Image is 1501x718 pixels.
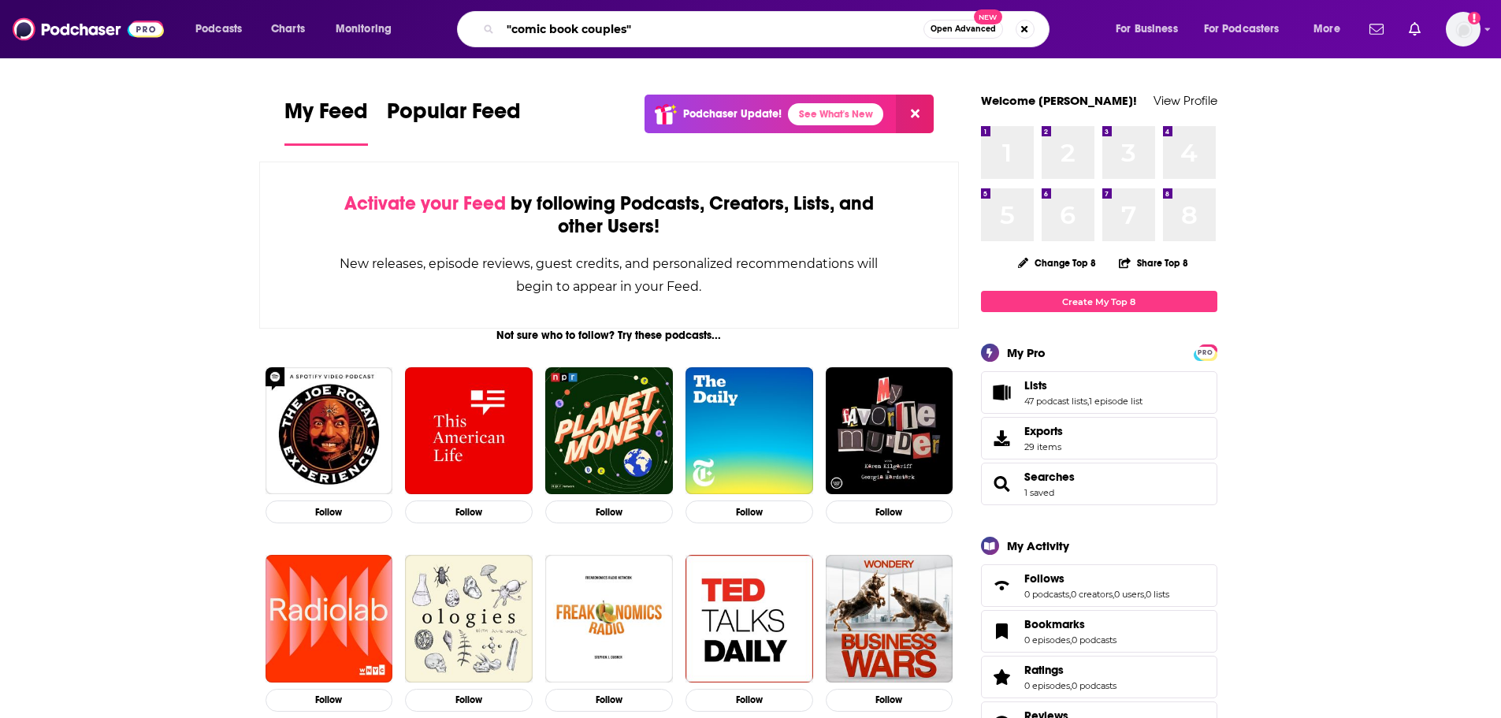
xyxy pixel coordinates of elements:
[1024,571,1064,586] span: Follows
[1313,18,1340,40] span: More
[405,500,533,523] button: Follow
[1007,538,1069,553] div: My Activity
[685,500,813,523] button: Follow
[284,98,368,134] span: My Feed
[826,500,953,523] button: Follow
[1070,680,1072,691] span: ,
[545,689,673,712] button: Follow
[1024,441,1063,452] span: 29 items
[1403,16,1427,43] a: Show notifications dropdown
[1154,93,1217,108] a: View Profile
[685,367,813,495] img: The Daily
[1072,634,1116,645] a: 0 podcasts
[1071,589,1113,600] a: 0 creators
[1069,589,1071,600] span: ,
[259,329,960,342] div: Not sure who to follow? Try these podcasts...
[545,555,673,683] img: Freakonomics Radio
[826,689,953,712] button: Follow
[271,18,305,40] span: Charts
[1009,253,1106,273] button: Change Top 8
[344,192,506,215] span: Activate your Feed
[1114,589,1144,600] a: 0 users
[405,689,533,712] button: Follow
[1024,424,1063,438] span: Exports
[1024,663,1064,677] span: Ratings
[683,107,782,121] p: Podchaser Update!
[387,98,521,134] span: Popular Feed
[336,18,392,40] span: Monitoring
[986,666,1018,688] a: Ratings
[931,25,996,33] span: Open Advanced
[472,11,1064,47] div: Search podcasts, credits, & more...
[981,463,1217,505] span: Searches
[981,371,1217,414] span: Lists
[1024,378,1142,392] a: Lists
[1024,571,1169,586] a: Follows
[685,689,813,712] button: Follow
[195,18,242,40] span: Podcasts
[545,500,673,523] button: Follow
[545,367,673,495] img: Planet Money
[1024,680,1070,691] a: 0 episodes
[261,17,314,42] a: Charts
[981,417,1217,459] a: Exports
[284,98,368,146] a: My Feed
[266,555,393,683] img: Radiolab
[986,381,1018,404] a: Lists
[1024,589,1069,600] a: 0 podcasts
[1072,680,1116,691] a: 0 podcasts
[974,9,1002,24] span: New
[986,620,1018,642] a: Bookmarks
[1446,12,1481,47] img: User Profile
[1024,617,1085,631] span: Bookmarks
[405,367,533,495] img: This American Life
[266,689,393,712] button: Follow
[266,367,393,495] img: The Joe Rogan Experience
[788,103,883,125] a: See What's New
[1204,18,1280,40] span: For Podcasters
[266,500,393,523] button: Follow
[1144,589,1146,600] span: ,
[1024,470,1075,484] a: Searches
[1089,396,1142,407] a: 1 episode list
[500,17,923,42] input: Search podcasts, credits, & more...
[981,93,1137,108] a: Welcome [PERSON_NAME]!
[1024,663,1116,677] a: Ratings
[1196,346,1215,358] a: PRO
[1363,16,1390,43] a: Show notifications dropdown
[13,14,164,44] img: Podchaser - Follow, Share and Rate Podcasts
[1024,487,1054,498] a: 1 saved
[1087,396,1089,407] span: ,
[405,555,533,683] img: Ologies with Alie Ward
[981,291,1217,312] a: Create My Top 8
[1146,589,1169,600] a: 0 lists
[1118,247,1189,278] button: Share Top 8
[1024,378,1047,392] span: Lists
[1116,18,1178,40] span: For Business
[387,98,521,146] a: Popular Feed
[1196,347,1215,359] span: PRO
[1007,345,1046,360] div: My Pro
[923,20,1003,39] button: Open AdvancedNew
[339,192,880,238] div: by following Podcasts, Creators, Lists, and other Users!
[826,555,953,683] img: Business Wars
[981,656,1217,698] span: Ratings
[1113,589,1114,600] span: ,
[1446,12,1481,47] button: Show profile menu
[685,555,813,683] img: TED Talks Daily
[981,610,1217,653] span: Bookmarks
[986,427,1018,449] span: Exports
[826,367,953,495] img: My Favorite Murder with Karen Kilgariff and Georgia Hardstark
